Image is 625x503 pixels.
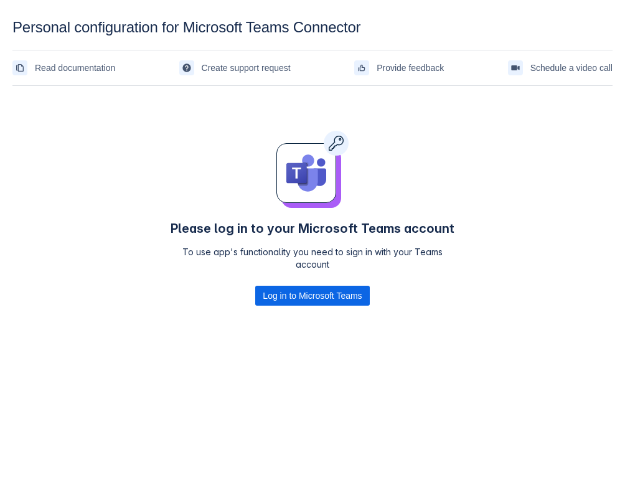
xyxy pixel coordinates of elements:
a: Provide feedback [354,58,444,78]
span: support [182,63,192,73]
a: Read documentation [12,58,115,78]
span: feedback [357,63,367,73]
span: Schedule a video call [530,58,613,78]
span: Provide feedback [377,58,444,78]
span: Read documentation [35,58,115,78]
div: Personal configuration for Microsoft Teams Connector [12,19,613,36]
h4: Please log in to your Microsoft Teams account [168,221,457,236]
a: Schedule a video call [508,58,613,78]
a: Create support request [179,58,291,78]
span: videoCall [510,63,520,73]
p: To use app's functionality you need to sign in with your Teams account [168,246,457,271]
span: documentation [15,63,25,73]
span: Create support request [202,58,291,78]
div: Button group [255,286,369,306]
span: Log in to Microsoft Teams [263,286,362,306]
button: Log in to Microsoft Teams [255,286,369,306]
